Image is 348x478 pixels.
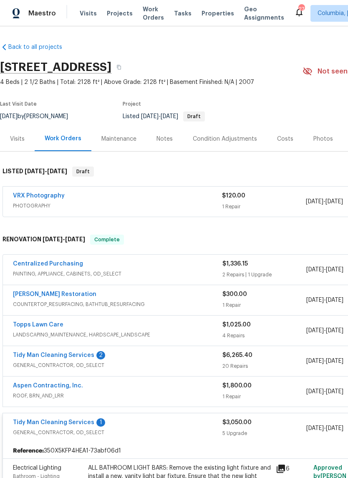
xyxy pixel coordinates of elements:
span: [DATE] [326,328,343,334]
span: [DATE] [326,267,343,273]
div: 1 Repair [222,202,305,211]
span: [DATE] [306,358,324,364]
span: Listed [123,114,205,119]
span: - [306,296,343,304]
span: [DATE] [141,114,159,119]
h6: LISTED [3,167,67,177]
span: Complete [91,235,123,244]
span: Project [123,101,141,106]
h6: RENOVATION [3,235,85,245]
div: Photos [313,135,333,143]
span: - [306,387,343,396]
span: [DATE] [306,389,324,395]
span: $1,800.00 [222,383,252,389]
div: 1 [96,418,105,427]
span: - [43,236,85,242]
div: 2 Repairs | 1 Upgrade [222,271,306,279]
a: Aspen Contracting, Inc. [13,383,83,389]
span: [DATE] [306,267,324,273]
span: Visits [80,9,97,18]
span: Projects [107,9,133,18]
a: Topps Lawn Care [13,322,63,328]
div: Costs [277,135,293,143]
span: $1,025.00 [222,322,251,328]
div: Visits [10,135,25,143]
span: [DATE] [326,297,343,303]
span: [DATE] [326,389,343,395]
a: Centralized Purchasing [13,261,83,267]
span: Properties [202,9,234,18]
span: [DATE] [325,199,343,205]
span: Draft [184,114,204,119]
div: 27 [298,5,304,13]
span: - [306,266,343,274]
span: GENERAL_CONTRACTOR, OD_SELECT [13,428,222,437]
span: - [306,197,343,206]
span: LANDSCAPING_MAINTENANCE, HARDSCAPE_LANDSCAPE [13,331,222,339]
span: Geo Assignments [244,5,284,22]
span: [DATE] [43,236,63,242]
button: Copy Address [111,60,126,75]
span: [DATE] [306,425,324,431]
div: 1 Repair [222,301,306,309]
a: [PERSON_NAME] Restoration [13,291,96,297]
span: $1,336.15 [222,261,248,267]
span: Work Orders [143,5,164,22]
span: [DATE] [306,328,324,334]
span: - [141,114,178,119]
div: 4 Repairs [222,331,306,340]
span: [DATE] [25,168,45,174]
div: Notes [156,135,173,143]
span: [DATE] [161,114,178,119]
span: $3,050.00 [222,420,252,425]
a: Tidy Man Cleaning Services [13,420,94,425]
div: Condition Adjustments [193,135,257,143]
span: Maestro [28,9,56,18]
span: - [306,326,343,335]
div: 6 [276,464,308,474]
span: [DATE] [47,168,67,174]
span: [DATE] [326,358,343,364]
span: $120.00 [222,193,245,199]
b: Reference: [13,447,44,455]
span: - [306,424,343,432]
span: Draft [73,167,93,176]
div: Maintenance [101,135,136,143]
span: COUNTERTOP_RESURFACING, BATHTUB_RESURFACING [13,300,222,309]
div: 5 Upgrade [222,429,306,438]
div: 20 Repairs [222,362,306,370]
a: VRX Photography [13,193,65,199]
span: [DATE] [306,297,324,303]
span: [DATE] [65,236,85,242]
a: Tidy Man Cleaning Services [13,352,94,358]
div: Work Orders [45,134,81,143]
div: 2 [96,351,105,359]
span: - [306,357,343,365]
span: [DATE] [306,199,323,205]
span: PHOTOGRAPHY [13,202,222,210]
span: Tasks [174,10,192,16]
span: ROOF, BRN_AND_LRR [13,392,222,400]
span: - [25,168,67,174]
span: $300.00 [222,291,247,297]
span: $6,265.40 [222,352,252,358]
span: Electrical Lighting [13,465,61,471]
span: PAINTING, APPLIANCE, CABINETS, OD_SELECT [13,270,222,278]
span: GENERAL_CONTRACTOR, OD_SELECT [13,361,222,369]
span: [DATE] [326,425,343,431]
div: 1 Repair [222,392,306,401]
